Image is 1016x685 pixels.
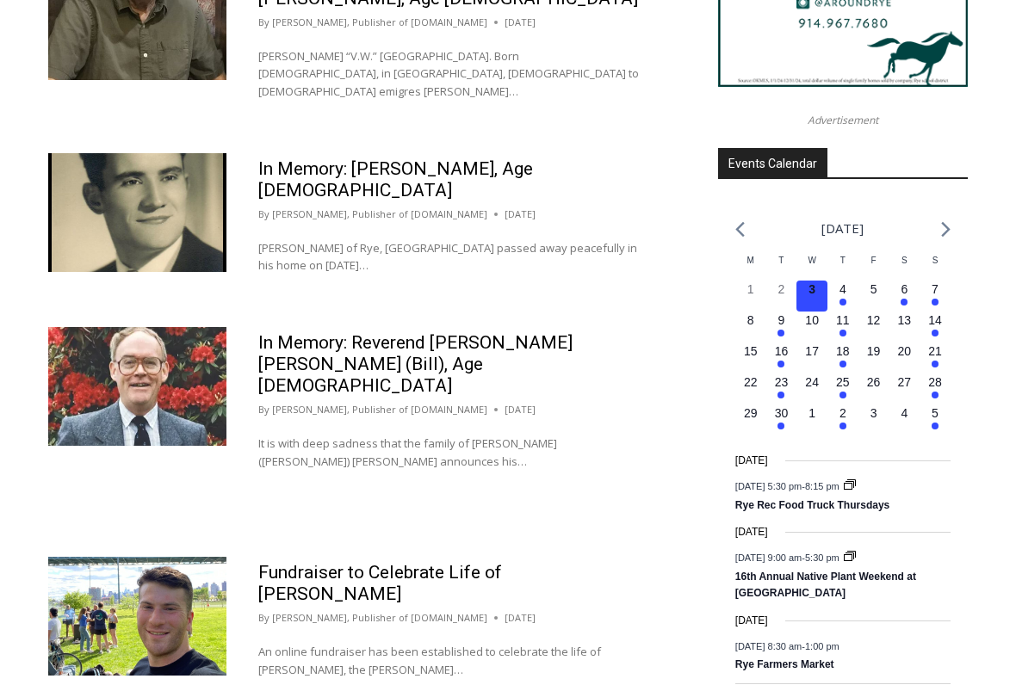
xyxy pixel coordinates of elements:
[928,375,942,389] time: 28
[735,481,802,491] span: [DATE] 5:30 pm
[836,375,850,389] time: 25
[744,406,758,420] time: 29
[775,344,789,358] time: 16
[272,403,487,416] a: [PERSON_NAME], Publisher of [DOMAIN_NAME]
[735,221,745,238] a: Previous month
[858,254,889,281] div: Friday
[258,207,269,222] span: By
[889,281,920,312] button: 6 Has events
[932,361,939,367] em: Has events
[920,254,951,281] div: Sunday
[796,254,827,281] div: Wednesday
[735,312,766,342] button: 8
[932,330,939,336] em: Has events
[827,281,858,312] button: 4 Has events
[920,342,951,373] button: 21 Has events
[735,404,766,435] button: 29
[836,313,850,327] time: 11
[898,344,912,358] time: 20
[450,171,798,210] span: Intern @ [DOMAIN_NAME]
[48,327,226,446] img: Obituary - Reverend William Hull Ferris (Bill)
[839,299,846,305] em: Has events
[735,640,802,651] span: [DATE] 8:30 am
[805,375,819,389] time: 24
[867,313,881,327] time: 12
[735,552,802,563] span: [DATE] 9:00 am
[777,392,784,398] em: Has events
[778,313,785,327] time: 9
[747,256,754,265] span: M
[796,312,827,342] button: 10
[258,47,641,101] p: [PERSON_NAME] “V.W.” [GEOGRAPHIC_DATA]. Born [DEMOGRAPHIC_DATA], in [GEOGRAPHIC_DATA], [DEMOGRAPH...
[735,499,889,513] a: Rye Rec Food Truck Thursdays
[796,404,827,435] button: 1
[778,256,784,265] span: T
[870,282,877,296] time: 5
[808,406,815,420] time: 1
[932,299,939,305] em: Has events
[827,312,858,342] button: 11 Has events
[258,239,641,275] p: [PERSON_NAME] of Rye, [GEOGRAPHIC_DATA] passed away peacefully in his home on [DATE]…
[735,640,839,651] time: -
[718,148,827,177] h2: Events Calendar
[796,281,827,312] button: 3
[735,571,916,601] a: 16th Annual Native Plant Weekend at [GEOGRAPHIC_DATA]
[898,313,912,327] time: 13
[920,404,951,435] button: 5 Has events
[435,1,814,167] div: "[PERSON_NAME] and I covered the [DATE] Parade, which was a really eye opening experience as I ha...
[258,435,641,471] p: It is with deep sadness that the family of [PERSON_NAME] ([PERSON_NAME]) [PERSON_NAME] announces ...
[777,423,784,429] em: Has events
[505,610,536,626] time: [DATE]
[48,557,226,676] img: (PHOTO: Josh Turk. Source: gofundme.)
[858,373,889,404] button: 26
[920,312,951,342] button: 14 Has events
[735,481,842,491] time: -
[839,361,846,367] em: Has events
[839,423,846,429] em: Has events
[258,643,641,679] p: An online fundraiser has been established to celebrate the life of [PERSON_NAME], the [PERSON_NAME]…
[920,281,951,312] button: 7 Has events
[928,344,942,358] time: 21
[805,344,819,358] time: 17
[932,423,939,429] em: Has events
[766,373,797,404] button: 23 Has events
[827,404,858,435] button: 2 Has events
[805,552,839,563] span: 5:30 pm
[48,153,226,272] img: Obituary - Francesco Paolo Saracino
[735,254,766,281] div: Monday
[735,453,768,469] time: [DATE]
[821,217,864,240] li: [DATE]
[775,375,789,389] time: 23
[871,256,877,265] span: F
[505,402,536,417] time: [DATE]
[932,256,939,265] span: S
[808,256,815,265] span: W
[790,112,895,128] span: Advertisement
[827,254,858,281] div: Thursday
[766,404,797,435] button: 30 Has events
[889,373,920,404] button: 27
[766,281,797,312] button: 2
[805,313,819,327] time: 10
[889,312,920,342] button: 13
[839,330,846,336] em: Has events
[901,299,908,305] em: Has events
[777,361,784,367] em: Has events
[735,552,842,563] time: -
[735,658,834,672] a: Rye Farmers Market
[827,373,858,404] button: 25 Has events
[272,611,487,624] a: [PERSON_NAME], Publisher of [DOMAIN_NAME]
[839,282,846,296] time: 4
[858,404,889,435] button: 3
[766,254,797,281] div: Tuesday
[839,392,846,398] em: Has events
[744,375,758,389] time: 22
[747,313,754,327] time: 8
[258,158,533,201] a: In Memory: [PERSON_NAME], Age [DEMOGRAPHIC_DATA]
[735,342,766,373] button: 15
[858,281,889,312] button: 5
[735,373,766,404] button: 22
[766,342,797,373] button: 16 Has events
